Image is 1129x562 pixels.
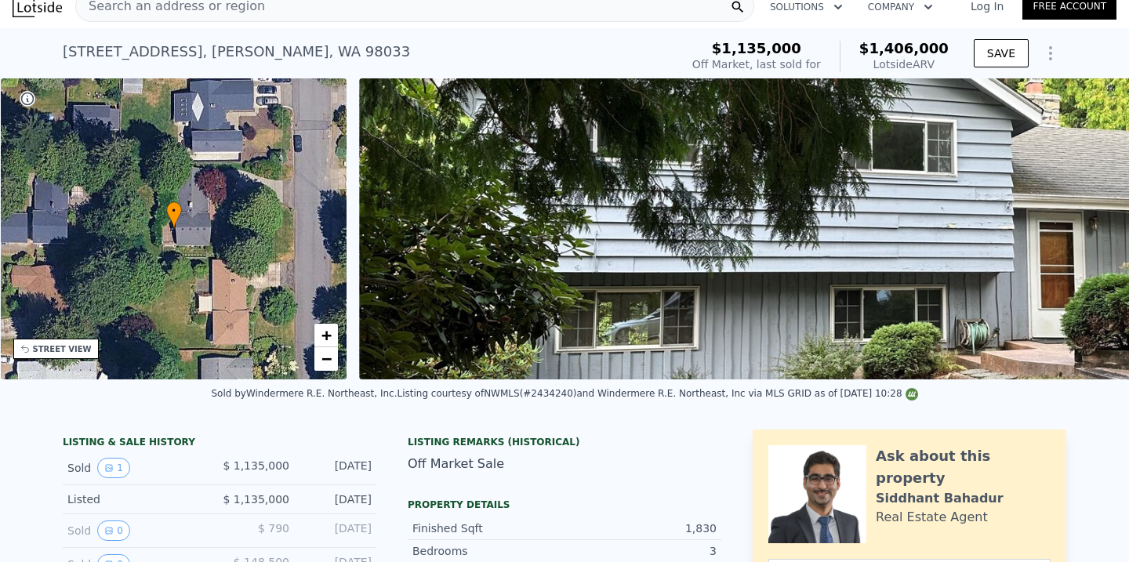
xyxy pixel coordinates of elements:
a: Zoom in [314,324,338,347]
div: [DATE] [302,491,372,507]
button: View historical data [97,458,130,478]
div: Sold [67,520,207,541]
div: [DATE] [302,458,372,478]
span: $1,135,000 [712,40,801,56]
div: Off Market, last sold for [692,56,821,72]
span: − [321,349,332,368]
span: $ 1,135,000 [223,493,289,506]
div: Finished Sqft [412,520,564,536]
div: Sold by Windermere R.E. Northeast, Inc . [211,388,397,399]
div: [DATE] [302,520,372,541]
div: Listing Remarks (Historical) [408,436,721,448]
div: Siddhant Bahadur [876,489,1004,508]
div: Lotside ARV [859,56,949,72]
div: Real Estate Agent [876,508,988,527]
div: 1,830 [564,520,717,536]
div: Property details [408,499,721,511]
img: NWMLS Logo [906,388,918,401]
div: Listed [67,491,207,507]
span: + [321,325,332,345]
div: Off Market Sale [408,455,721,473]
div: Ask about this property [876,445,1051,489]
span: $ 1,135,000 [223,459,289,472]
div: • [166,201,182,229]
span: • [166,204,182,218]
div: STREET VIEW [33,343,92,355]
button: SAVE [974,39,1029,67]
a: Zoom out [314,347,338,371]
div: Sold [67,458,207,478]
div: [STREET_ADDRESS] , [PERSON_NAME] , WA 98033 [63,41,410,63]
span: $1,406,000 [859,40,949,56]
div: LISTING & SALE HISTORY [63,436,376,451]
span: $ 790 [258,522,289,535]
div: 3 [564,543,717,559]
div: Listing courtesy of NWMLS (#2434240) and Windermere R.E. Northeast, Inc via MLS GRID as of [DATE]... [397,388,917,399]
button: View historical data [97,520,130,541]
button: Show Options [1035,38,1066,69]
div: Bedrooms [412,543,564,559]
